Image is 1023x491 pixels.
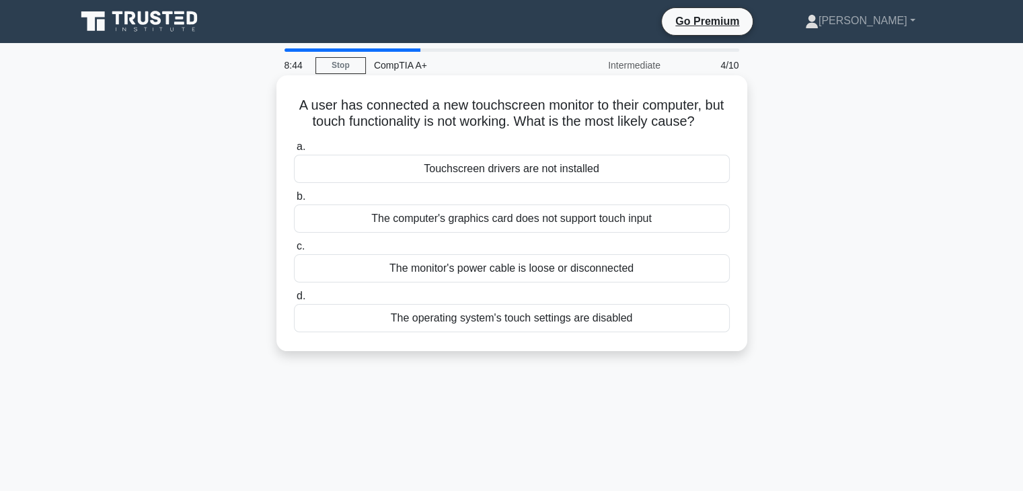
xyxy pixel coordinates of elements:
a: Stop [315,57,366,74]
div: The computer's graphics card does not support touch input [294,204,730,233]
div: The operating system's touch settings are disabled [294,304,730,332]
span: d. [297,290,305,301]
div: 8:44 [276,52,315,79]
span: c. [297,240,305,252]
h5: A user has connected a new touchscreen monitor to their computer, but touch functionality is not ... [293,97,731,130]
a: Go Premium [667,13,747,30]
div: 4/10 [669,52,747,79]
div: Intermediate [551,52,669,79]
span: a. [297,141,305,152]
div: CompTIA A+ [366,52,551,79]
a: [PERSON_NAME] [773,7,948,34]
div: The monitor's power cable is loose or disconnected [294,254,730,282]
div: Touchscreen drivers are not installed [294,155,730,183]
span: b. [297,190,305,202]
